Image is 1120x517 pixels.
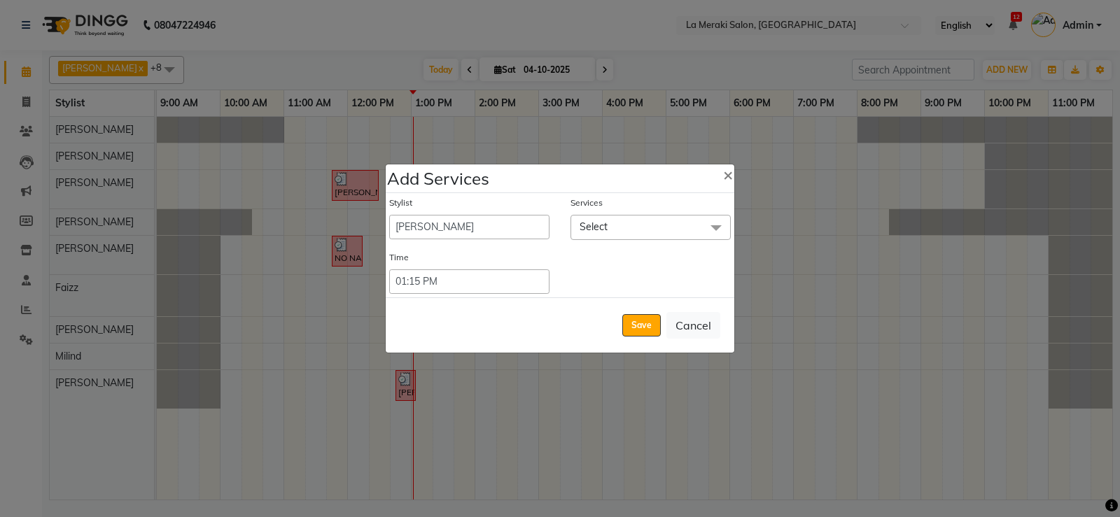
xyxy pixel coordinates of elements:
label: Stylist [389,197,412,209]
button: Save [622,314,661,337]
span: × [723,164,733,185]
label: Services [570,197,603,209]
button: Cancel [666,312,720,339]
span: Select [580,220,608,233]
label: Time [389,251,409,264]
button: Close [712,155,744,194]
h4: Add Services [387,166,489,191]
